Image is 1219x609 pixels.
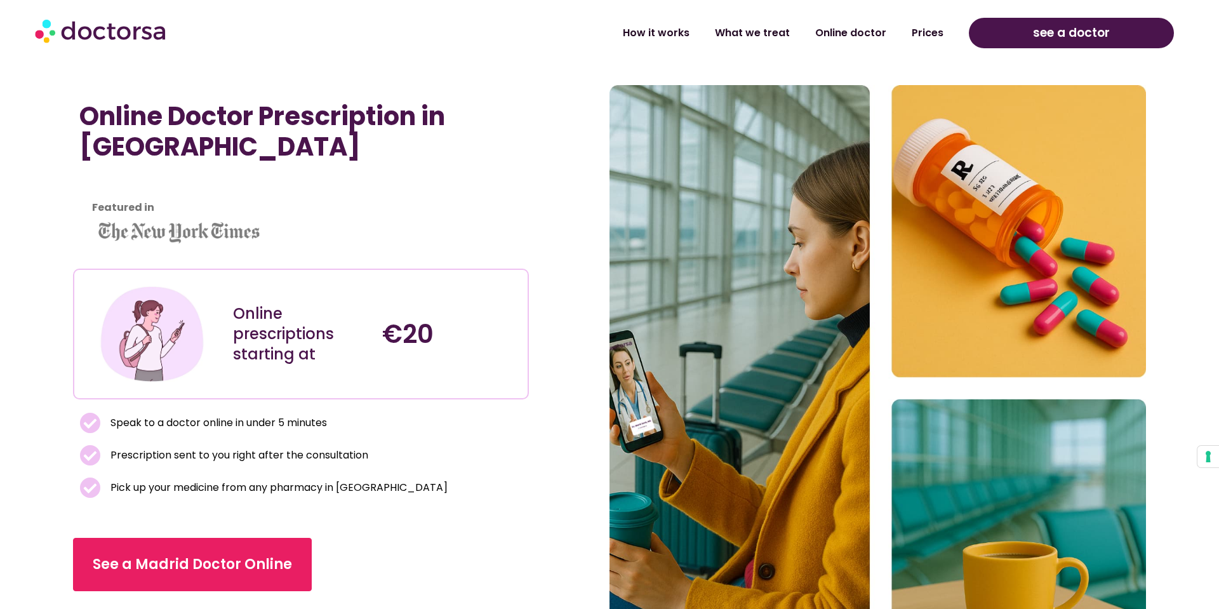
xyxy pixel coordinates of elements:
[969,18,1174,48] a: see a doctor
[93,554,292,575] span: See a Madrid Doctor Online
[382,319,519,349] h4: €20
[702,18,803,48] a: What we treat
[1197,446,1219,467] button: Your consent preferences for tracking technologies
[315,18,957,48] nav: Menu
[79,175,270,190] iframe: Customer reviews powered by Trustpilot
[98,279,207,389] img: Illustration depicting a young woman in a casual outfit, engaged with her smartphone. She has a p...
[803,18,899,48] a: Online doctor
[107,446,368,464] span: Prescription sent to you right after the consultation
[92,200,154,215] strong: Featured in
[73,538,312,591] a: See a Madrid Doctor Online
[899,18,956,48] a: Prices
[610,18,702,48] a: How it works
[1033,23,1110,43] span: see a doctor
[107,414,327,432] span: Speak to a doctor online in under 5 minutes
[79,101,523,162] h1: Online Doctor Prescription in [GEOGRAPHIC_DATA]
[233,304,370,365] div: Online prescriptions starting at
[79,190,523,205] iframe: Customer reviews powered by Trustpilot
[107,479,448,497] span: Pick up your medicine from any pharmacy in [GEOGRAPHIC_DATA]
